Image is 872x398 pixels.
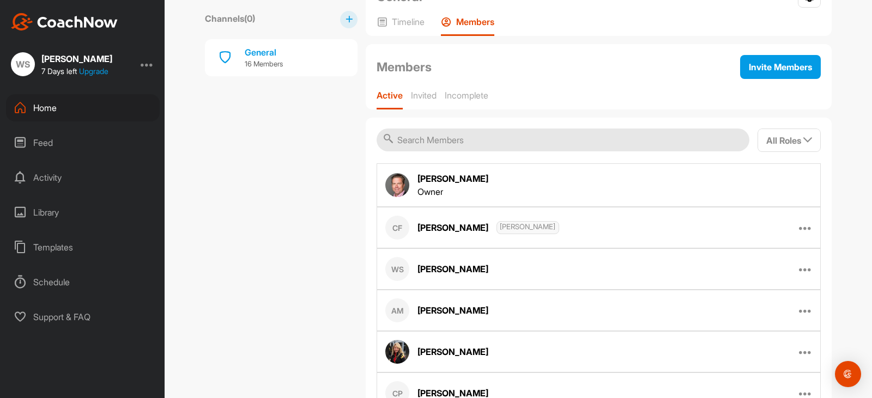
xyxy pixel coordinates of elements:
[496,221,559,234] span: [PERSON_NAME]
[11,52,35,76] div: WS
[417,345,488,358] div: [PERSON_NAME]
[740,55,821,79] button: Invite Members
[445,90,488,101] p: Incomplete
[6,234,160,261] div: Templates
[411,90,437,101] p: Invited
[6,199,160,226] div: Library
[11,13,118,30] img: CoachNow
[205,12,255,25] label: Channels ( 0 )
[6,303,160,330] div: Support & FAQ
[392,16,425,27] p: Timeline
[456,16,494,27] p: Members
[377,128,749,151] input: Search Members
[766,135,812,146] span: All Roles
[417,304,488,317] div: [PERSON_NAME]
[758,128,821,152] button: All Roles
[79,66,108,76] a: Upgrade
[6,268,160,296] div: Schedule
[6,129,160,156] div: Feed
[41,66,77,76] span: 7 Days left
[377,58,432,76] h2: Members
[417,172,488,185] div: [PERSON_NAME]
[417,262,488,275] div: [PERSON_NAME]
[377,90,403,101] p: Active
[41,54,112,63] div: [PERSON_NAME]
[6,94,160,121] div: Home
[245,59,283,70] p: 16 Members
[417,185,488,198] div: Owner
[749,62,812,72] span: Invite Members
[385,257,409,281] div: WS
[6,164,160,191] div: Activity
[385,340,409,364] img: member
[245,46,283,59] div: General
[385,298,409,322] div: AM
[417,221,559,234] div: [PERSON_NAME]
[835,361,861,387] div: Open Intercom Messenger
[385,173,409,197] img: member
[385,216,409,240] div: CF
